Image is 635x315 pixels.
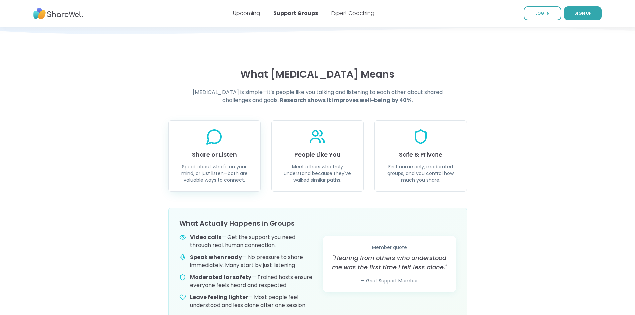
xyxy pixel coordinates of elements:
[383,150,458,159] h3: Safe & Private
[280,163,355,183] p: Meet others who truly understand because they've walked similar paths.
[190,273,251,281] strong: Moderated for safety
[331,244,448,251] div: Member quote
[168,68,467,80] h3: What [MEDICAL_DATA] Means
[190,293,312,309] div: — Most people feel understood and less alone after one session
[190,233,312,249] div: — Get the support you need through real, human connection.
[190,88,446,104] h4: [MEDICAL_DATA] is simple—it's people like you talking and listening to each other about shared ch...
[190,273,312,289] div: — Trained hosts ensure everyone feels heard and respected
[190,253,312,269] div: — No pressure to share immediately. Many start by just listening
[383,163,458,183] p: First name only, moderated groups, and you control how much you share.
[574,10,592,16] span: SIGN UP
[331,9,374,17] a: Expert Coaching
[233,9,260,17] a: Upcoming
[524,6,561,20] a: LOG IN
[179,219,312,228] h3: What Actually Happens in Groups
[190,253,242,261] strong: Speak when ready
[331,253,448,272] blockquote: "Hearing from others who understood me was the first time I felt less alone."
[564,6,602,20] a: SIGN UP
[177,150,252,159] h3: Share or Listen
[280,96,413,104] strong: Research shows it improves well-being by 40%.
[177,163,252,183] p: Speak about what's on your mind, or just listen—both are valuable ways to connect.
[280,150,355,159] h3: People Like You
[33,4,83,23] img: ShareWell Nav Logo
[190,233,221,241] strong: Video calls
[535,10,550,16] span: LOG IN
[273,9,318,17] a: Support Groups
[190,293,248,301] strong: Leave feeling lighter
[331,277,448,284] div: — Grief Support Member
